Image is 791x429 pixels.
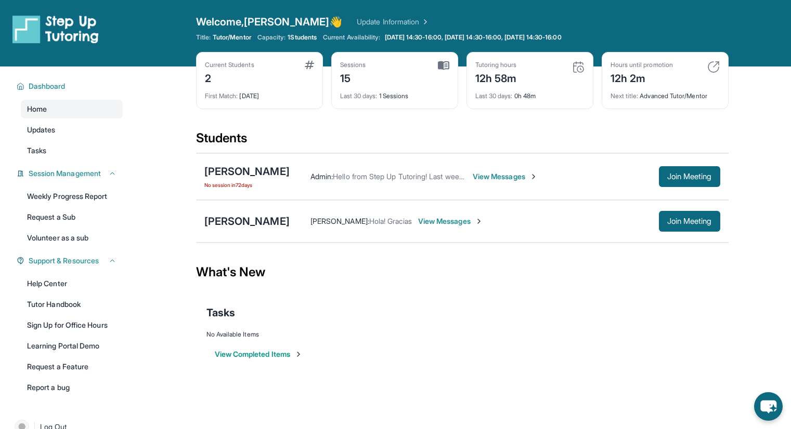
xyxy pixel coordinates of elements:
div: Current Students [205,61,254,69]
button: Support & Resources [24,256,116,266]
button: Dashboard [24,81,116,91]
div: Students [196,130,729,153]
a: Home [21,100,123,118]
span: First Match : [205,92,238,100]
span: 1 Students [288,33,317,42]
span: No session in 72 days [204,181,290,189]
span: Dashboard [29,81,66,91]
a: Update Information [357,17,430,27]
button: View Completed Items [215,349,303,359]
div: 0h 48m [475,86,585,100]
a: Request a Feature [21,357,123,376]
img: card [438,61,449,70]
a: Report a bug [21,378,123,397]
a: Updates [21,120,123,139]
div: What's New [196,249,729,295]
button: Join Meeting [659,166,720,187]
a: Tutor Handbook [21,295,123,314]
span: Support & Resources [29,256,99,266]
div: 1 Sessions [340,86,449,100]
span: Join Meeting [667,173,712,180]
div: No Available Items [206,330,718,339]
a: Help Center [21,274,123,293]
img: card [572,61,585,73]
span: Home [27,104,47,114]
img: logo [12,15,99,44]
span: Updates [27,125,56,135]
a: [DATE] 14:30-16:00, [DATE] 14:30-16:00, [DATE] 14:30-16:00 [383,33,564,42]
a: Request a Sub [21,208,123,226]
span: [DATE] 14:30-16:00, [DATE] 14:30-16:00, [DATE] 14:30-16:00 [385,33,562,42]
span: Session Management [29,168,101,179]
a: Sign Up for Office Hours [21,316,123,334]
div: Tutoring hours [475,61,517,69]
a: Volunteer as a sub [21,229,123,247]
span: Current Availability: [323,33,380,42]
span: Tutor/Mentor [213,33,251,42]
span: Tasks [27,145,46,156]
a: Tasks [21,141,123,160]
div: Hours until promotion [611,61,673,69]
span: Join Meeting [667,218,712,224]
span: Next title : [611,92,639,100]
div: Advanced Tutor/Mentor [611,86,720,100]
span: Capacity: [257,33,286,42]
span: Last 30 days : [340,92,378,100]
span: [PERSON_NAME] : [310,217,369,225]
div: Sessions [340,61,366,69]
span: View Messages [418,216,483,226]
button: chat-button [754,392,783,421]
div: 12h 58m [475,69,517,86]
div: 15 [340,69,366,86]
a: Weekly Progress Report [21,187,123,206]
div: [DATE] [205,86,314,100]
span: Title: [196,33,211,42]
img: card [305,61,314,69]
img: Chevron-Right [529,172,538,181]
button: Join Meeting [659,211,720,232]
span: Admin : [310,172,333,181]
div: [PERSON_NAME] [204,164,290,179]
span: Welcome, [PERSON_NAME] 👋 [196,15,343,29]
div: 12h 2m [611,69,673,86]
img: Chevron Right [419,17,430,27]
div: [PERSON_NAME] [204,214,290,229]
div: 2 [205,69,254,86]
span: Tasks [206,305,235,320]
span: Hola! Gracias [369,217,412,225]
img: card [707,61,720,73]
span: Last 30 days : [475,92,513,100]
img: Chevron-Right [475,217,483,225]
span: View Messages [473,171,538,182]
button: Session Management [24,168,116,179]
a: Learning Portal Demo [21,337,123,355]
